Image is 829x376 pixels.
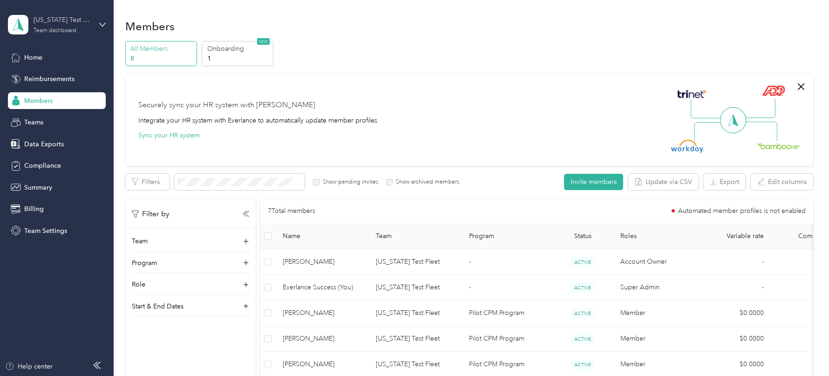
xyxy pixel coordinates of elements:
span: ACTIVE [571,257,594,267]
img: Line Left Up [691,99,723,119]
span: Team Settings [24,226,67,236]
img: Line Right Up [743,99,775,118]
img: Workday [671,140,704,153]
button: Export [703,174,746,190]
th: Status [552,224,613,249]
span: ACTIVE [571,360,594,369]
td: Kourney Kloppe-Orton [275,249,368,275]
span: ACTIVE [571,308,594,318]
span: Automated member profiles is not enabled [678,208,806,214]
td: Scott Duffer [275,301,368,326]
span: NEW [257,38,270,45]
span: [PERSON_NAME] [283,257,361,267]
p: Role [132,280,145,289]
p: Program [132,258,157,268]
td: Everlance Success (You) [275,275,368,301]
p: 1 [207,54,271,63]
img: Trinet [675,88,708,101]
td: Texas Test Fleet [368,326,462,352]
span: [PERSON_NAME] [283,308,361,318]
td: Pilot CPM Program [462,326,552,352]
button: Invite members [564,174,623,190]
td: Texas Test Fleet [368,301,462,326]
span: Home [24,53,42,62]
p: Start & End Dates [132,301,183,311]
span: Teams [24,117,43,127]
p: Onboarding [207,44,271,54]
span: [PERSON_NAME] [283,334,361,344]
div: Team dashboard [34,28,76,34]
span: Everlance Success (You) [283,282,361,293]
th: Program [462,224,552,249]
td: Texas Test Fleet [368,249,462,275]
p: All Members [130,44,194,54]
td: Member [613,326,706,352]
p: Filter by [132,208,170,220]
td: - [462,275,552,301]
span: Reimbursements [24,74,75,84]
th: Team [368,224,462,249]
th: Variable rate [706,224,771,249]
td: - [706,249,771,275]
td: - [462,249,552,275]
th: Name [275,224,368,249]
button: Edit columns [751,174,813,190]
img: Line Left Down [694,122,727,141]
td: $0.0000 [706,326,771,352]
button: Filters [125,174,170,190]
img: ADP [762,85,785,96]
td: Super Admin [613,275,706,301]
td: Account Owner [613,249,706,275]
div: Securely sync your HR system with [PERSON_NAME] [138,100,315,111]
td: Pilot CPM Program [462,301,552,326]
span: Billing [24,204,44,214]
td: - [706,275,771,301]
span: ACTIVE [571,283,594,293]
td: Texas Test Fleet [368,275,462,301]
button: Help center [5,362,53,371]
label: Show archived members [393,178,459,186]
span: [PERSON_NAME] [283,359,361,369]
span: Summary [24,183,52,192]
th: Roles [613,224,706,249]
td: Ponciano Garcia [275,326,368,352]
span: Name [283,232,361,240]
span: ACTIVE [571,334,594,344]
label: Show pending invites [319,178,378,186]
img: Line Right Down [745,122,777,142]
iframe: Everlance-gr Chat Button Frame [777,324,829,376]
span: Compliance [24,161,61,171]
p: 8 [130,54,194,63]
td: $0.0000 [706,301,771,326]
img: BambooHR [757,143,800,149]
button: Sync your HR system [138,130,200,140]
p: Team [132,236,148,246]
span: Members [24,96,53,106]
td: Member [613,301,706,326]
p: 7 Total members [268,206,315,216]
button: Update via CSV [628,174,699,190]
h1: Members [125,21,175,31]
div: Integrate your HR system with Everlance to automatically update member profiles. [138,116,379,125]
div: [US_STATE] Test Fleet [34,15,92,25]
span: Data Exports [24,139,64,149]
